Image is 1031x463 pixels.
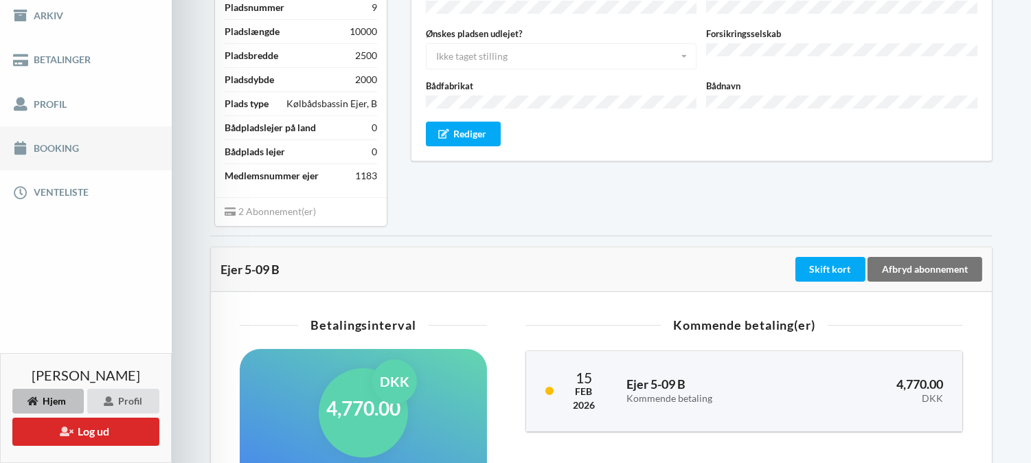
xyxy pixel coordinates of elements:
[220,262,793,276] div: Ejer 5-09 B
[626,376,795,404] h3: Ejer 5-09 B
[706,79,977,93] label: Bådnavn
[240,319,487,331] div: Betalingsinterval
[626,393,795,405] div: Kommende betaling
[868,257,982,282] div: Afbryd abonnement
[372,359,417,404] div: DKK
[225,97,269,111] div: Plads type
[225,205,316,217] span: 2 Abonnement(er)
[426,27,697,41] label: Ønskes pladsen udlejet?
[372,121,377,135] div: 0
[573,370,595,385] div: 15
[706,27,977,41] label: Forsikringsselskab
[573,398,595,412] div: 2026
[573,385,595,398] div: Feb
[326,396,400,420] h1: 4,770.00
[372,1,377,14] div: 9
[355,49,377,63] div: 2500
[225,25,280,38] div: Pladslængde
[426,122,501,146] div: Rediger
[12,418,159,446] button: Log ud
[87,389,159,414] div: Profil
[795,257,865,282] div: Skift kort
[225,145,285,159] div: Bådplads lejer
[32,368,140,382] span: [PERSON_NAME]
[225,73,274,87] div: Pladsdybde
[286,97,377,111] div: Kølbådsbassin Ejer, B
[355,73,377,87] div: 2000
[225,121,316,135] div: Bådpladslejer på land
[225,1,284,14] div: Pladsnummer
[372,145,377,159] div: 0
[225,49,278,63] div: Pladsbredde
[525,319,963,331] div: Kommende betaling(er)
[225,169,319,183] div: Medlemsnummer ejer
[814,393,943,405] div: DKK
[355,169,377,183] div: 1183
[814,376,943,404] h3: 4,770.00
[426,79,697,93] label: Bådfabrikat
[12,389,84,414] div: Hjem
[350,25,377,38] div: 10000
